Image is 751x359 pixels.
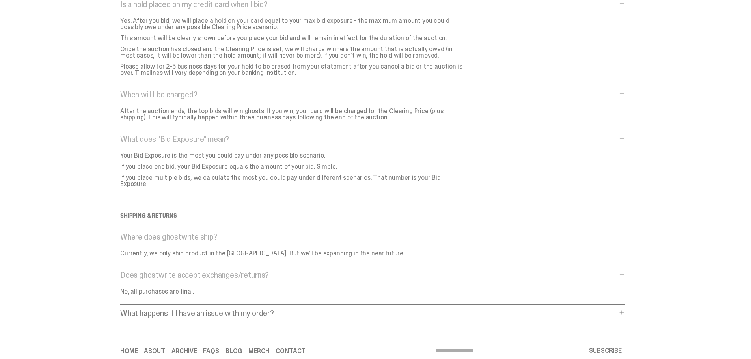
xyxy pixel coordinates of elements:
[586,343,625,359] button: SUBSCRIBE
[120,135,617,143] p: What does "Bid Exposure" mean?
[203,348,219,354] a: FAQs
[120,309,617,317] p: What happens if I have an issue with my order?
[120,288,467,295] p: No, all purchases are final.
[120,108,467,121] p: After the auction ends, the top bids will win ghosts. If you win, your card will be charged for t...
[120,0,617,8] p: Is a hold placed on my credit card when I bid?
[120,271,617,279] p: Does ghostwrite accept exchanges/returns?
[120,250,467,257] p: Currently, we only ship product in the [GEOGRAPHIC_DATA]. But we’ll be expanding in the near future.
[120,35,467,41] p: This amount will be clearly shown before you place your bid and will remain in effect for the dur...
[120,63,467,76] p: Please allow for 2-5 business days for your hold to be erased from your statement after you cance...
[120,153,467,159] p: Your Bid Exposure is the most you could pay under any possible scenario.
[144,348,165,354] a: About
[276,348,306,354] a: Contact
[120,46,467,59] p: Once the auction has closed and the Clearing Price is set, we will charge winners the amount that...
[120,164,467,170] p: If you place one bid, your Bid Exposure equals the amount of your bid. Simple.
[120,91,617,99] p: When will I be charged?
[120,348,138,354] a: Home
[120,18,467,30] p: Yes. After you bid, we will place a hold on your card equal to your max bid exposure - the maximu...
[225,348,242,354] a: Blog
[120,213,625,218] h4: SHIPPING & RETURNS
[120,233,617,241] p: Where does ghostwrite ship?
[171,348,197,354] a: Archive
[120,175,467,187] p: If you place multiple bids, we calculate the most you could pay under different scenarios. That n...
[248,348,269,354] a: Merch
